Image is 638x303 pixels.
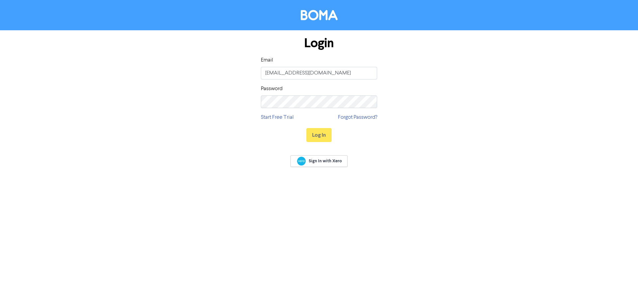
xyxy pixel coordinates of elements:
[301,10,338,20] img: BOMA Logo
[261,36,377,51] h1: Login
[297,157,306,166] img: Xero logo
[338,113,377,121] a: Forgot Password?
[290,155,348,167] a: Sign In with Xero
[261,85,282,93] label: Password
[306,128,332,142] button: Log In
[309,158,342,164] span: Sign In with Xero
[261,113,294,121] a: Start Free Trial
[261,56,273,64] label: Email
[605,271,638,303] iframe: Chat Widget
